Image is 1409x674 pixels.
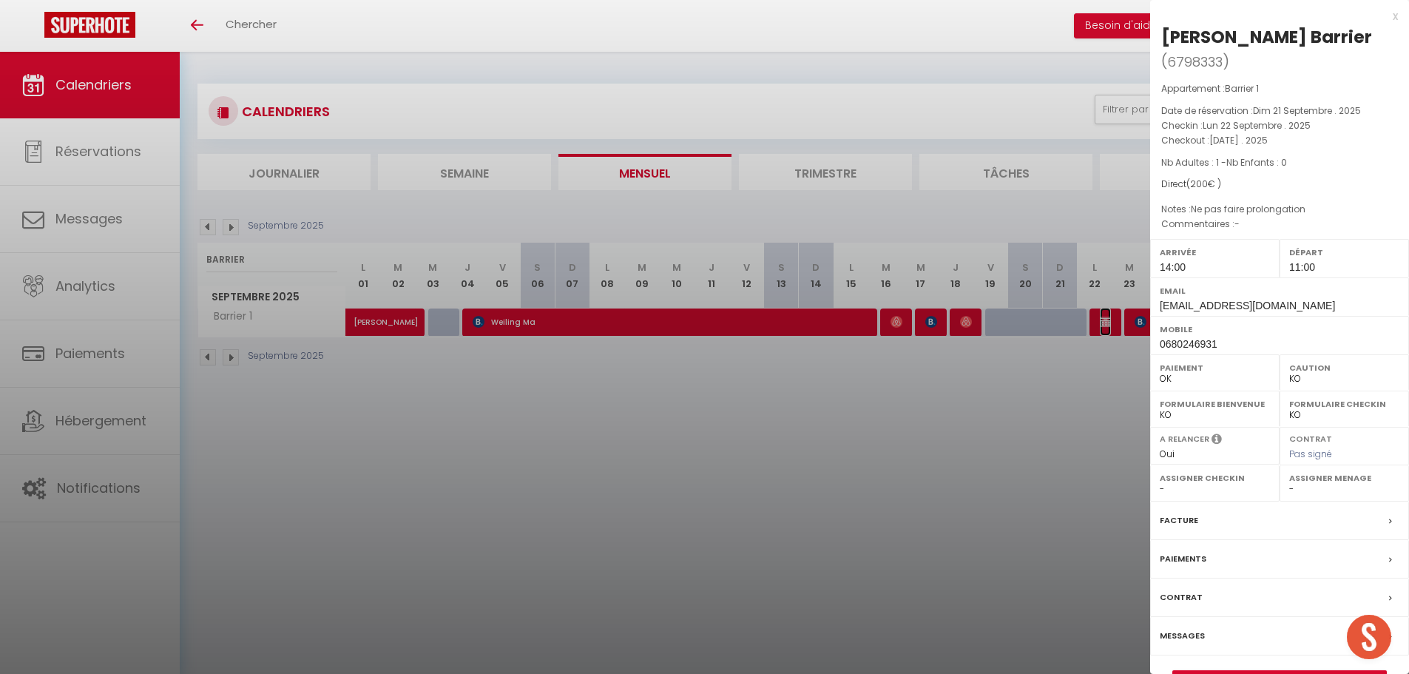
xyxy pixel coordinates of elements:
[1191,203,1305,215] span: Ne pas faire prolongation
[1160,590,1203,605] label: Contrat
[1160,283,1399,298] label: Email
[1289,448,1332,460] span: Pas signé
[1161,51,1229,72] span: ( )
[1289,433,1332,442] label: Contrat
[1161,25,1372,49] div: [PERSON_NAME] Barrier
[1289,245,1399,260] label: Départ
[1289,261,1315,273] span: 11:00
[1289,397,1399,411] label: Formulaire Checkin
[1253,104,1361,117] span: Dim 21 Septembre . 2025
[1203,119,1311,132] span: Lun 22 Septembre . 2025
[1226,156,1287,169] span: Nb Enfants : 0
[1234,218,1240,230] span: -
[1160,261,1186,273] span: 14:00
[1160,433,1209,445] label: A relancer
[1160,300,1335,311] span: [EMAIL_ADDRESS][DOMAIN_NAME]
[1160,338,1217,350] span: 0680246931
[1209,134,1268,146] span: [DATE] . 2025
[1160,322,1399,337] label: Mobile
[1161,202,1398,217] p: Notes :
[1161,81,1398,96] p: Appartement :
[1160,245,1270,260] label: Arrivée
[1161,133,1398,148] p: Checkout :
[1161,178,1398,192] div: Direct
[1150,7,1398,25] div: x
[1161,156,1287,169] span: Nb Adultes : 1 -
[1160,360,1270,375] label: Paiement
[1186,178,1221,190] span: ( € )
[1160,397,1270,411] label: Formulaire Bienvenue
[1161,118,1398,133] p: Checkin :
[1160,471,1270,485] label: Assigner Checkin
[1225,82,1259,95] span: Barrier 1
[1160,628,1205,644] label: Messages
[1289,471,1399,485] label: Assigner Menage
[1160,513,1198,528] label: Facture
[1190,178,1208,190] span: 200
[1167,53,1223,71] span: 6798333
[1161,217,1398,232] p: Commentaires :
[1212,433,1222,449] i: Sélectionner OUI si vous souhaiter envoyer les séquences de messages post-checkout
[1289,360,1399,375] label: Caution
[1161,104,1398,118] p: Date de réservation :
[1347,615,1391,659] div: Ouvrir le chat
[1160,551,1206,567] label: Paiements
